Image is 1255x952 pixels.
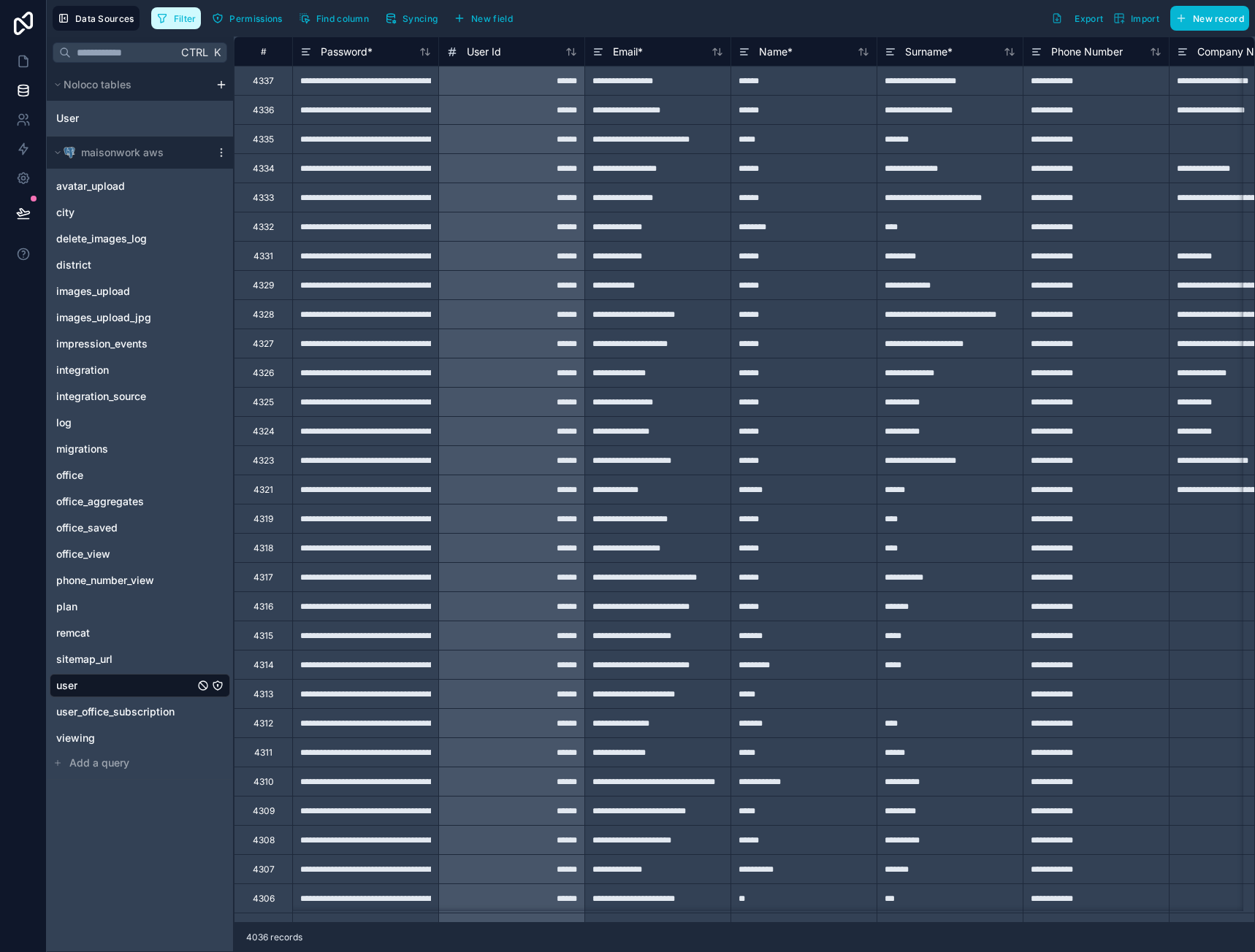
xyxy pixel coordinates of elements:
span: Phone Number [1051,45,1123,59]
div: 4311 [254,747,272,759]
div: 4331 [253,250,273,262]
div: 4336 [253,104,274,116]
div: 4332 [253,221,274,233]
span: Export [1075,13,1103,24]
div: 4316 [253,601,273,613]
div: 4307 [253,864,275,875]
div: 4313 [253,688,273,700]
div: 4337 [253,75,274,87]
span: Name * [759,45,793,59]
button: Import [1108,6,1164,31]
div: 4306 [253,893,275,905]
span: New record [1193,13,1244,24]
span: Filter [174,13,197,24]
span: Surname * [905,45,953,59]
div: 4305 [253,922,275,934]
button: Filter [151,7,202,29]
div: 4327 [253,338,274,350]
div: 4321 [253,484,273,496]
button: New record [1170,6,1249,31]
span: Ctrl [180,43,210,61]
button: Export [1046,6,1108,31]
div: 4334 [253,163,275,174]
span: Syncing [403,13,438,24]
div: 4324 [253,426,275,437]
div: 4315 [253,630,273,642]
span: User Id [467,45,501,59]
span: Email * [613,45,643,59]
a: New record [1164,6,1249,31]
button: Permissions [207,7,287,29]
div: 4333 [253,192,274,204]
span: Find column [316,13,369,24]
button: Syncing [380,7,443,29]
div: 4326 [253,367,274,379]
div: 4310 [253,776,274,788]
span: New field [471,13,513,24]
span: Import [1131,13,1159,24]
a: Syncing [380,7,449,29]
div: 4329 [253,280,274,291]
div: 4325 [253,396,274,408]
span: Password * [321,45,373,59]
div: # [245,46,281,57]
button: Find column [294,7,374,29]
div: 4323 [253,455,274,467]
button: New field [449,7,518,29]
div: 4312 [253,718,273,729]
span: K [212,47,222,58]
span: 4036 records [246,932,302,943]
div: 4328 [253,309,274,320]
div: 4314 [253,659,274,671]
div: 4318 [253,542,273,554]
span: Data Sources [75,13,134,24]
div: 4317 [253,572,273,583]
span: Permissions [229,13,282,24]
a: Permissions [207,7,293,29]
div: 4319 [253,513,273,525]
div: 4308 [253,834,275,846]
div: 4309 [253,805,275,817]
div: 4335 [253,134,274,145]
button: Data Sources [53,6,140,31]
